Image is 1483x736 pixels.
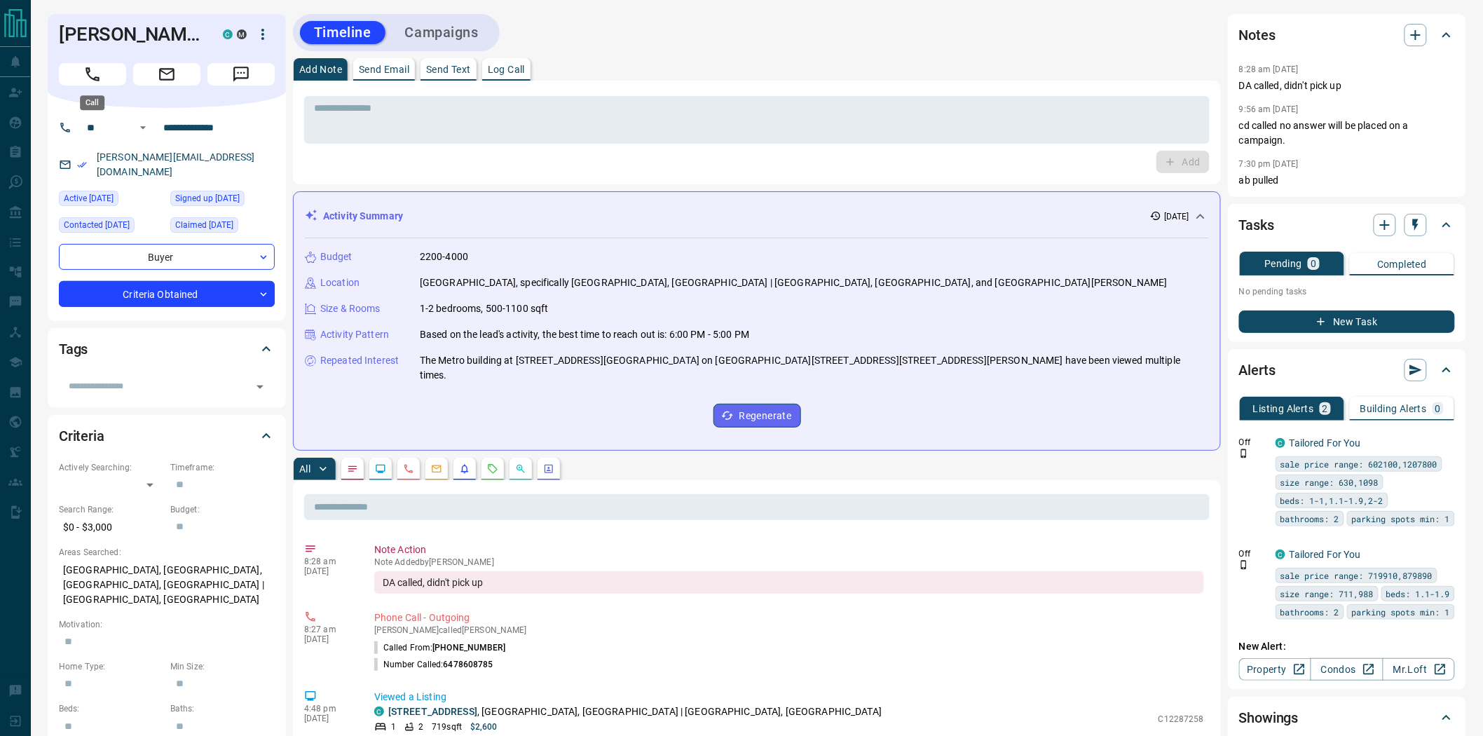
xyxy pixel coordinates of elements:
span: 6478608785 [444,660,493,669]
span: Active [DATE] [64,191,114,205]
p: Beds: [59,702,163,715]
p: Note Action [374,543,1204,557]
p: 1 [391,721,396,733]
p: 2 [418,721,423,733]
button: Timeline [300,21,385,44]
svg: Notes [347,463,358,475]
p: Activity Pattern [320,327,389,342]
p: Size & Rooms [320,301,381,316]
span: Contacted [DATE] [64,218,130,232]
span: Claimed [DATE] [175,218,233,232]
span: parking spots min: 1 [1352,605,1450,619]
p: Baths: [170,702,275,715]
p: 0 [1435,404,1441,414]
span: size range: 711,988 [1280,587,1374,601]
p: New Alert: [1239,639,1455,654]
p: Note Added by [PERSON_NAME] [374,557,1204,567]
p: No pending tasks [1239,281,1455,302]
p: cd called no answer will be placed on a campaign. [1239,118,1455,148]
p: 2200-4000 [420,250,468,264]
button: Campaigns [391,21,493,44]
button: Regenerate [713,404,801,428]
p: Motivation: [59,618,275,631]
button: Open [135,119,151,136]
p: Completed [1377,259,1427,269]
svg: Push Notification Only [1239,560,1249,570]
p: 8:28 am [304,557,353,566]
span: parking spots min: 1 [1352,512,1450,526]
p: 2 [1323,404,1328,414]
p: Listing Alerts [1253,404,1314,414]
span: [PHONE_NUMBER] [432,643,505,653]
a: Tailored For You [1290,549,1361,560]
span: beds: 1.1-1.9 [1386,587,1450,601]
h2: Tasks [1239,214,1274,236]
p: Budget: [170,503,275,516]
p: Viewed a Listing [374,690,1204,704]
p: Activity Summary [323,209,403,224]
h2: Notes [1239,24,1276,46]
p: 4:48 pm [304,704,353,714]
svg: Lead Browsing Activity [375,463,386,475]
h2: Criteria [59,425,104,447]
div: Tags [59,332,275,366]
p: Search Range: [59,503,163,516]
p: 7:30 pm [DATE] [1239,159,1299,169]
h2: Tags [59,338,88,360]
p: 0 [1311,259,1316,268]
a: Condos [1311,658,1383,681]
a: [PERSON_NAME][EMAIL_ADDRESS][DOMAIN_NAME] [97,151,255,177]
div: Call [80,95,104,110]
span: beds: 1-1,1.1-1.9,2-2 [1280,493,1383,507]
p: Send Email [359,64,409,74]
div: Sun Aug 10 2025 [59,217,163,237]
svg: Calls [403,463,414,475]
div: condos.ca [1276,550,1285,559]
div: condos.ca [1276,438,1285,448]
p: [GEOGRAPHIC_DATA], [GEOGRAPHIC_DATA], [GEOGRAPHIC_DATA], [GEOGRAPHIC_DATA] | [GEOGRAPHIC_DATA], [... [59,559,275,611]
div: Activity Summary[DATE] [305,203,1209,229]
a: Tailored For You [1290,437,1361,449]
p: [DATE] [304,566,353,576]
span: size range: 630,1098 [1280,475,1379,489]
p: 719 sqft [432,721,462,733]
h2: Alerts [1239,359,1276,381]
p: Budget [320,250,353,264]
p: $2,600 [470,721,498,733]
p: [GEOGRAPHIC_DATA], specifically [GEOGRAPHIC_DATA], [GEOGRAPHIC_DATA] | [GEOGRAPHIC_DATA], [GEOGRA... [420,275,1168,290]
p: Min Size: [170,660,275,673]
span: bathrooms: 2 [1280,605,1339,619]
div: Tasks [1239,208,1455,242]
p: Phone Call - Outgoing [374,611,1204,625]
p: Send Text [426,64,471,74]
div: Criteria [59,419,275,453]
p: Based on the lead's activity, the best time to reach out is: 6:00 PM - 5:00 PM [420,327,749,342]
h1: [PERSON_NAME] [59,23,202,46]
span: Email [133,63,200,86]
p: , [GEOGRAPHIC_DATA], [GEOGRAPHIC_DATA] | [GEOGRAPHIC_DATA], [GEOGRAPHIC_DATA] [388,704,882,719]
svg: Email Verified [77,160,87,170]
svg: Requests [487,463,498,475]
div: Criteria Obtained [59,281,275,307]
a: Mr.Loft [1383,658,1455,681]
p: Off [1239,436,1267,449]
p: Timeframe: [170,461,275,474]
span: Message [207,63,275,86]
p: [DATE] [304,714,353,723]
p: All [299,464,310,474]
span: bathrooms: 2 [1280,512,1339,526]
p: [PERSON_NAME] called [PERSON_NAME] [374,625,1204,635]
p: Number Called: [374,658,493,671]
p: Repeated Interest [320,353,399,368]
svg: Emails [431,463,442,475]
div: DA called, didn't pick up [374,571,1204,594]
p: Pending [1264,259,1302,268]
div: condos.ca [223,29,233,39]
p: DA called, didn't pick up [1239,79,1455,93]
p: 1-2 bedrooms, 500-1100 sqft [420,301,549,316]
span: Call [59,63,126,86]
a: Property [1239,658,1311,681]
button: New Task [1239,311,1455,333]
button: Open [250,377,270,397]
p: Add Note [299,64,342,74]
